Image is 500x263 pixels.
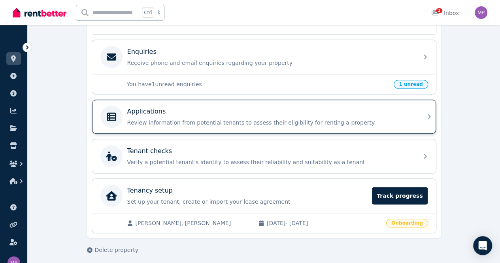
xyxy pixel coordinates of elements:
[127,59,413,67] p: Receive phone and email enquiries regarding your property
[436,8,442,13] span: 1
[13,7,66,19] img: RentBetter
[127,146,172,156] p: Tenant checks
[92,179,436,213] a: Tenancy setupSet up your tenant, create or import your lease agreementTrack progress
[386,219,428,227] span: Onboarding
[127,119,413,127] p: Review information from potential tenants to assess their eligibility for renting a property
[142,8,154,18] span: Ctrl
[475,6,487,19] img: Michelle Peric
[473,236,492,255] div: Open Intercom Messenger
[95,246,138,254] span: Delete property
[127,80,389,88] p: You have 1 unread enquiries
[127,186,173,195] p: Tenancy setup
[87,246,138,254] button: Delete property
[127,158,413,166] p: Verify a potential tenant's identity to assess their reliability and suitability as a tenant
[127,107,166,116] p: Applications
[157,9,160,16] span: k
[394,80,428,89] span: 1 unread
[92,139,436,173] a: Tenant checksVerify a potential tenant's identity to assess their reliability and suitability as ...
[431,9,459,17] div: Inbox
[267,219,381,227] span: [DATE] - [DATE]
[127,47,157,57] p: Enquiries
[92,40,436,74] a: EnquiriesReceive phone and email enquiries regarding your property
[127,198,368,206] p: Set up your tenant, create or import your lease agreement
[136,219,250,227] span: [PERSON_NAME], [PERSON_NAME]
[372,187,427,204] span: Track progress
[92,100,436,134] a: ApplicationsReview information from potential tenants to assess their eligibility for renting a p...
